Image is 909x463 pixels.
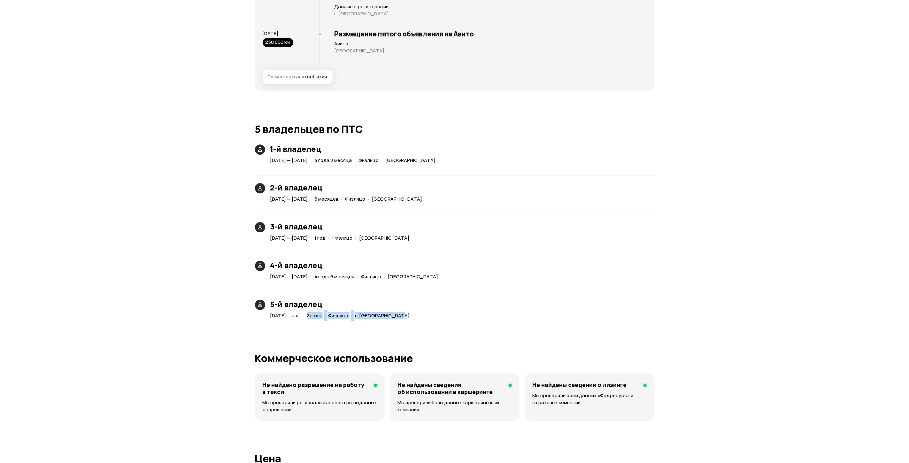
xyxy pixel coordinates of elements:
[368,194,370,204] span: ·
[335,11,647,17] p: г. [GEOGRAPHIC_DATA]
[311,271,312,282] span: ·
[335,48,647,54] p: [GEOGRAPHIC_DATA]
[328,233,330,243] span: ·
[263,70,333,84] button: Посмотреть все события
[333,235,353,241] span: Физлицо
[532,381,627,388] h4: Не найдены сведения о лизинге
[388,273,438,280] span: [GEOGRAPHIC_DATA]
[335,30,647,38] h3: Размещение пятого объявления на Авито
[263,38,293,47] div: 250 000 км
[315,196,339,202] span: 5 месяцев
[386,157,436,164] span: [GEOGRAPHIC_DATA]
[311,155,312,166] span: ·
[270,261,441,270] h3: 4-й владелец
[335,41,647,47] p: Авито
[263,381,369,395] h4: Не найдено разрешение на работу в такси
[263,30,279,37] span: [DATE]
[355,155,356,166] span: ·
[315,157,352,164] span: 4 года 2 месяца
[381,155,383,166] span: ·
[372,196,422,202] span: [GEOGRAPHIC_DATA]
[341,194,343,204] span: ·
[532,392,646,406] p: Мы проверили базы данных «Федресурс» и страховых компаний.
[263,399,377,413] p: Мы проверили региональные реестры выданных разрешений.
[361,273,381,280] span: Физлицо
[255,123,654,135] h1: 5 владельцев по ПТС
[324,310,326,321] span: ·
[303,310,304,321] span: ·
[328,312,349,319] span: Физлицо
[351,310,353,321] span: ·
[270,300,412,309] h3: 5-й владелец
[270,196,308,202] span: [DATE] — [DATE]
[270,235,308,241] span: [DATE] — [DATE]
[270,222,412,231] h3: 3-й владелец
[311,194,312,204] span: ·
[315,235,326,241] span: 1 год
[345,196,366,202] span: Физлицо
[384,271,386,282] span: ·
[355,312,410,319] span: г. [GEOGRAPHIC_DATA]
[315,273,355,280] span: 4 года 6 месяцев
[335,4,647,10] p: Данные о регистрации
[307,312,322,319] span: 2 года
[270,157,308,164] span: [DATE] — [DATE]
[397,399,512,413] p: Мы проверили базы данных каршеринговых компаний.
[359,157,379,164] span: Физлицо
[355,233,357,243] span: ·
[270,144,438,153] h3: 1-й владелец
[357,271,359,282] span: ·
[255,352,654,364] h1: Коммерческое использование
[270,183,425,192] h3: 2-й владелец
[270,273,308,280] span: [DATE] — [DATE]
[270,312,300,319] span: [DATE] — н.в.
[311,233,312,243] span: ·
[397,381,504,395] h4: Не найдены сведения об использовании в каршеринге
[359,235,410,241] span: [GEOGRAPHIC_DATA]
[268,73,327,80] span: Посмотреть все события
